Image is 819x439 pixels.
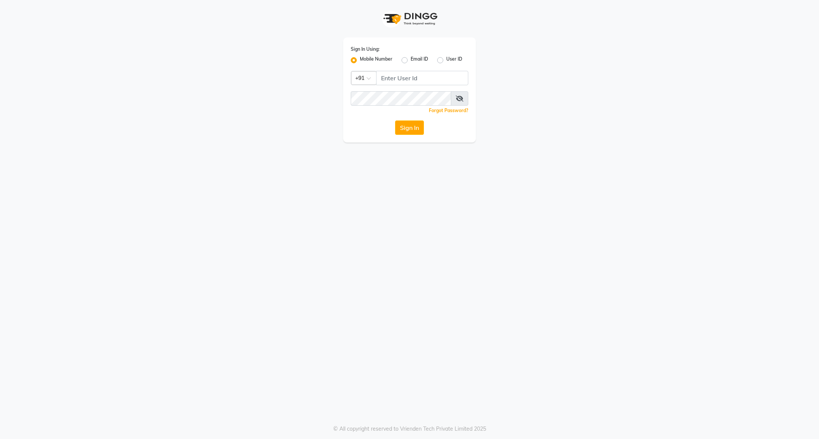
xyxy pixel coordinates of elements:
input: Username [351,91,451,106]
a: Forgot Password? [429,108,468,113]
input: Username [376,71,468,85]
label: Mobile Number [360,56,392,65]
label: User ID [446,56,462,65]
button: Sign In [395,120,424,135]
label: Sign In Using: [351,46,380,53]
img: logo1.svg [379,8,440,30]
label: Email ID [411,56,428,65]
